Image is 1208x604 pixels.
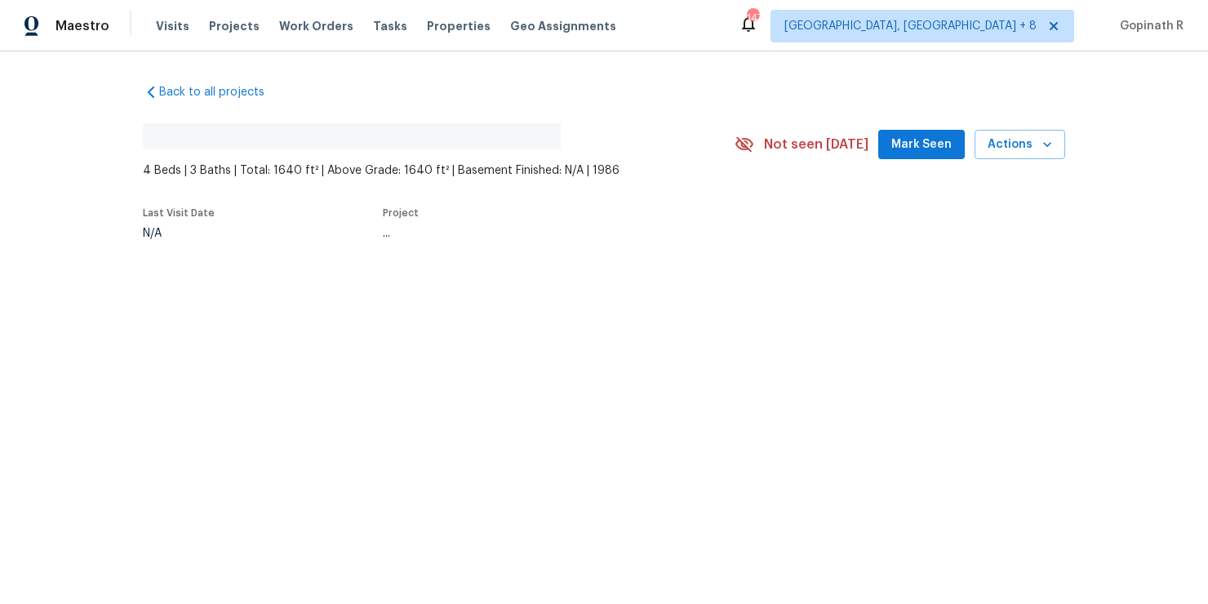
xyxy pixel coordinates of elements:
span: Not seen [DATE] [764,136,868,153]
span: Visits [156,18,189,34]
div: N/A [143,228,215,239]
span: Properties [427,18,491,34]
span: Last Visit Date [143,208,215,218]
span: Work Orders [279,18,353,34]
button: Mark Seen [878,130,965,160]
div: ... [383,228,696,239]
span: Actions [988,135,1052,155]
div: 147 [747,10,758,26]
span: [GEOGRAPHIC_DATA], [GEOGRAPHIC_DATA] + 8 [784,18,1037,34]
span: Geo Assignments [510,18,616,34]
button: Actions [975,130,1065,160]
span: 4 Beds | 3 Baths | Total: 1640 ft² | Above Grade: 1640 ft² | Basement Finished: N/A | 1986 [143,162,735,179]
a: Back to all projects [143,84,300,100]
span: Gopinath R [1113,18,1184,34]
span: Project [383,208,419,218]
span: Projects [209,18,260,34]
span: Tasks [373,20,407,32]
span: Mark Seen [891,135,952,155]
span: Maestro [56,18,109,34]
